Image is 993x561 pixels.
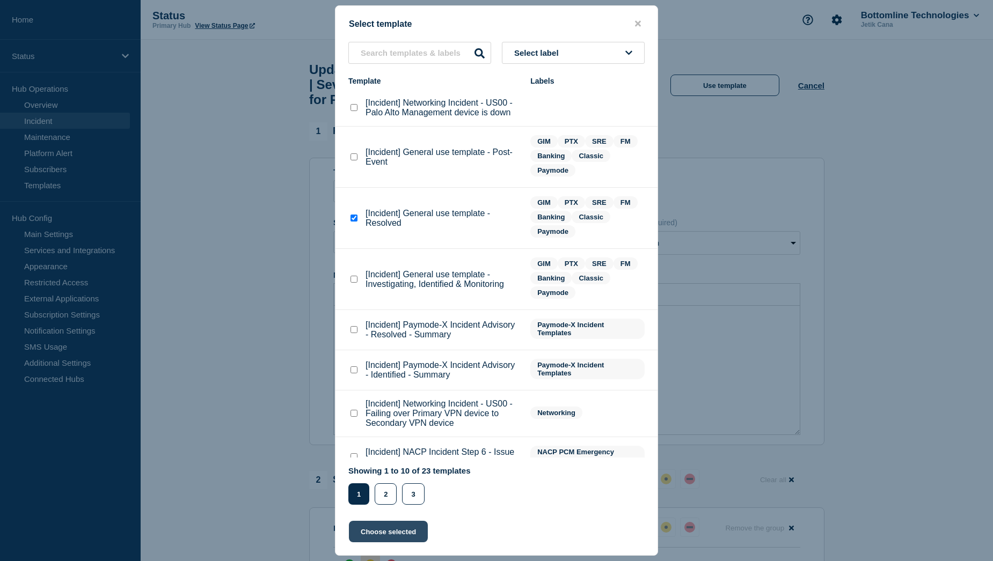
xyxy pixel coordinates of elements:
[585,257,614,270] span: SRE
[558,257,585,270] span: PTX
[632,19,644,29] button: close button
[351,326,357,333] input: [Incident] Paymode-X Incident Advisory - Resolved - Summary checkbox
[351,215,357,222] input: [Incident] General use template - Resolved checkbox
[530,196,558,209] span: GIM
[348,466,471,475] p: Showing 1 to 10 of 23 templates
[530,150,572,162] span: Banking
[530,272,572,284] span: Banking
[366,360,520,380] p: [Incident] Paymode-X Incident Advisory - Identified - Summary
[348,77,520,85] div: Template
[366,320,520,339] p: [Incident] Paymode-X Incident Advisory - Resolved - Summary
[530,257,558,270] span: GIM
[366,447,520,467] p: [Incident] NACP Incident Step 6 - Issue Resolved & Closed
[366,98,520,117] p: [Incident] Networking Incident - US00 - Palo Alto Management device is down
[558,135,585,147] span: PTX
[530,446,645,466] span: NACP PCM Emergency Notification
[585,196,614,209] span: SRE
[614,196,638,209] span: FM
[530,225,575,238] span: Paymode
[366,399,520,428] p: [Incident] Networking Incident - US00 - Failing over Primary VPN device to Secondary VPN device
[530,319,645,339] span: Paymode-X Incident Templates
[530,407,582,419] span: Networking
[530,135,558,147] span: GIM
[351,153,357,160] input: [Incident] General use template - Post-Event checkbox
[375,483,397,505] button: 2
[348,42,491,64] input: Search templates & labels
[572,150,610,162] span: Classic
[530,164,575,176] span: Paymode
[572,272,610,284] span: Classic
[585,135,614,147] span: SRE
[351,410,357,417] input: [Incident] Networking Incident - US00 - Failing over Primary VPN device to Secondary VPN device c...
[530,359,645,379] span: Paymode-X Incident Templates
[366,147,520,167] p: [Incident] General use template - Post-Event
[514,48,563,57] span: Select label
[348,483,369,505] button: 1
[351,366,357,373] input: [Incident] Paymode-X Incident Advisory - Identified - Summary checkbox
[351,104,357,111] input: [Incident] Networking Incident - US00 - Palo Alto Management device is down checkbox
[349,521,428,542] button: Choose selected
[366,209,520,228] p: [Incident] General use template - Resolved
[366,270,520,289] p: [Incident] General use template - Investigating, Identified & Monitoring
[502,42,645,64] button: Select label
[530,77,645,85] div: Labels
[614,257,638,270] span: FM
[335,19,658,29] div: Select template
[530,211,572,223] span: Banking
[530,286,575,299] span: Paymode
[572,211,610,223] span: Classic
[351,453,357,460] input: [Incident] NACP Incident Step 6 - Issue Resolved & Closed checkbox
[402,483,424,505] button: 3
[614,135,638,147] span: FM
[351,276,357,283] input: [Incident] General use template - Investigating, Identified & Monitoring checkbox
[558,196,585,209] span: PTX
